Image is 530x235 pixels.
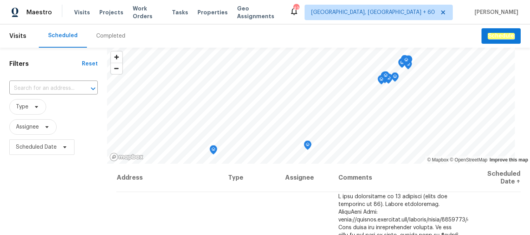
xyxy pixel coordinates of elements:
[404,60,412,72] div: Map marker
[111,63,122,74] button: Zoom out
[16,103,28,111] span: Type
[471,9,518,16] span: [PERSON_NAME]
[427,157,449,163] a: Mapbox
[450,157,487,163] a: OpenStreetMap
[398,58,406,70] div: Map marker
[26,9,52,16] span: Maestro
[82,60,98,68] div: Reset
[490,157,528,163] a: Improve this map
[116,164,222,192] th: Address
[9,82,76,94] input: Search for an address...
[197,9,228,16] span: Properties
[398,58,406,70] div: Map marker
[111,51,122,63] button: Zoom in
[468,164,521,192] th: Scheduled Date ↑
[16,123,39,131] span: Assignee
[96,32,125,40] div: Completed
[279,164,332,192] th: Assignee
[222,164,279,192] th: Type
[88,83,99,94] button: Open
[99,9,123,16] span: Projects
[74,9,90,16] span: Visits
[48,32,78,39] div: Scheduled
[401,55,409,67] div: Map marker
[172,10,188,15] span: Tasks
[304,141,312,153] div: Map marker
[237,5,280,20] span: Geo Assignments
[405,55,412,67] div: Map marker
[482,28,521,44] button: Schedule
[107,48,515,164] canvas: Map
[9,27,26,45] span: Visits
[9,60,82,68] h1: Filters
[133,5,163,20] span: Work Orders
[402,56,410,68] div: Map marker
[16,143,57,151] span: Scheduled Date
[382,71,390,83] div: Map marker
[210,145,217,157] div: Map marker
[488,33,514,39] em: Schedule
[378,75,385,87] div: Map marker
[381,72,388,84] div: Map marker
[332,164,468,192] th: Comments
[293,5,299,12] div: 420
[109,153,144,161] a: Mapbox homepage
[311,9,435,16] span: [GEOGRAPHIC_DATA], [GEOGRAPHIC_DATA] + 60
[391,72,399,84] div: Map marker
[403,56,411,68] div: Map marker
